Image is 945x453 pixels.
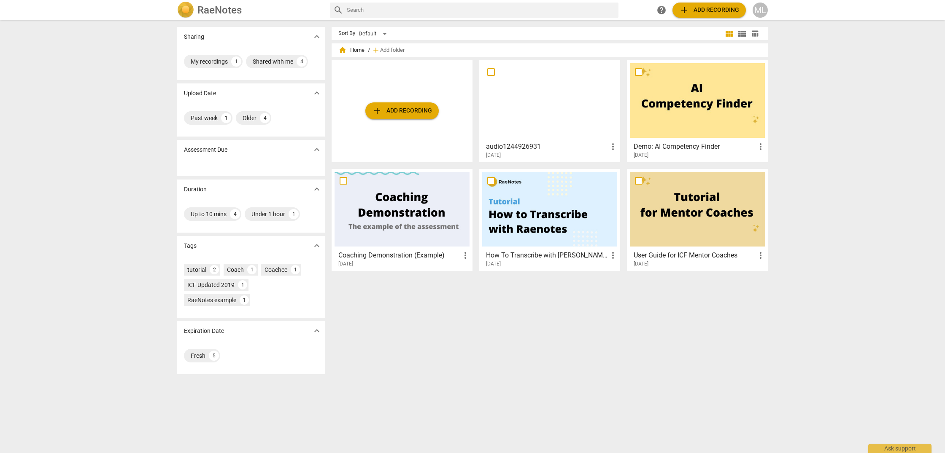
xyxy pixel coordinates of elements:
[630,63,765,158] a: Demo: AI Competency Finder[DATE]
[177,2,323,19] a: LogoRaeNotes
[338,46,347,54] span: home
[756,142,766,152] span: more_vert
[191,114,218,122] div: Past week
[679,5,739,15] span: Add recording
[347,3,615,17] input: Search
[737,29,747,39] span: view_list
[338,260,353,268] span: [DATE]
[191,57,228,66] div: My recordings
[291,265,300,274] div: 1
[191,351,205,360] div: Fresh
[486,250,608,260] h3: How To Transcribe with RaeNotes
[368,47,370,54] span: /
[227,265,244,274] div: Coach
[751,29,759,38] span: table_chart
[868,444,931,453] div: Ask support
[184,241,197,250] p: Tags
[338,250,460,260] h3: Coaching Demonstration (Example)
[289,209,299,219] div: 1
[260,113,270,123] div: 4
[187,296,236,304] div: RaeNotes example
[335,172,470,267] a: Coaching Demonstration (Example)[DATE]
[191,210,227,218] div: Up to 10 mins
[748,27,761,40] button: Table view
[251,210,285,218] div: Under 1 hour
[312,326,322,336] span: expand_more
[756,250,766,260] span: more_vert
[184,327,224,335] p: Expiration Date
[380,47,405,54] span: Add folder
[184,185,207,194] p: Duration
[486,260,501,268] span: [DATE]
[310,324,323,337] button: Show more
[630,172,765,267] a: User Guide for ICF Mentor Coaches[DATE]
[297,56,307,67] div: 4
[333,5,343,15] span: search
[723,27,736,40] button: Tile view
[736,27,748,40] button: List view
[359,27,390,40] div: Default
[312,88,322,98] span: expand_more
[312,241,322,251] span: expand_more
[656,5,667,15] span: help
[312,145,322,155] span: expand_more
[608,250,618,260] span: more_vert
[460,250,470,260] span: more_vert
[486,152,501,159] span: [DATE]
[177,2,194,19] img: Logo
[634,260,648,268] span: [DATE]
[312,32,322,42] span: expand_more
[231,56,241,67] div: 1
[482,172,617,267] a: How To Transcribe with [PERSON_NAME][DATE]
[482,63,617,158] a: audio1244926931[DATE]
[230,209,240,219] div: 4
[184,89,216,98] p: Upload Date
[310,30,323,43] button: Show more
[724,29,734,39] span: view_module
[372,46,380,54] span: add
[310,183,323,196] button: Show more
[365,102,439,119] button: Upload
[187,265,206,274] div: tutorial
[184,32,204,41] p: Sharing
[310,143,323,156] button: Show more
[240,295,249,305] div: 1
[338,46,364,54] span: Home
[238,280,247,289] div: 1
[486,142,608,152] h3: audio1244926931
[312,184,322,194] span: expand_more
[608,142,618,152] span: more_vert
[338,30,355,37] div: Sort By
[247,265,256,274] div: 1
[672,3,746,18] button: Upload
[372,106,382,116] span: add
[753,3,768,18] button: ML
[679,5,689,15] span: add
[265,265,287,274] div: Coachee
[654,3,669,18] a: Help
[243,114,256,122] div: Older
[634,250,756,260] h3: User Guide for ICF Mentor Coaches
[634,152,648,159] span: [DATE]
[209,351,219,361] div: 5
[221,113,231,123] div: 1
[634,142,756,152] h3: Demo: AI Competency Finder
[197,4,242,16] h2: RaeNotes
[210,265,219,274] div: 2
[184,145,227,154] p: Assessment Due
[310,87,323,99] button: Show more
[253,57,293,66] div: Shared with me
[310,239,323,252] button: Show more
[187,281,235,289] div: ICF Updated 2019
[372,106,432,116] span: Add recording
